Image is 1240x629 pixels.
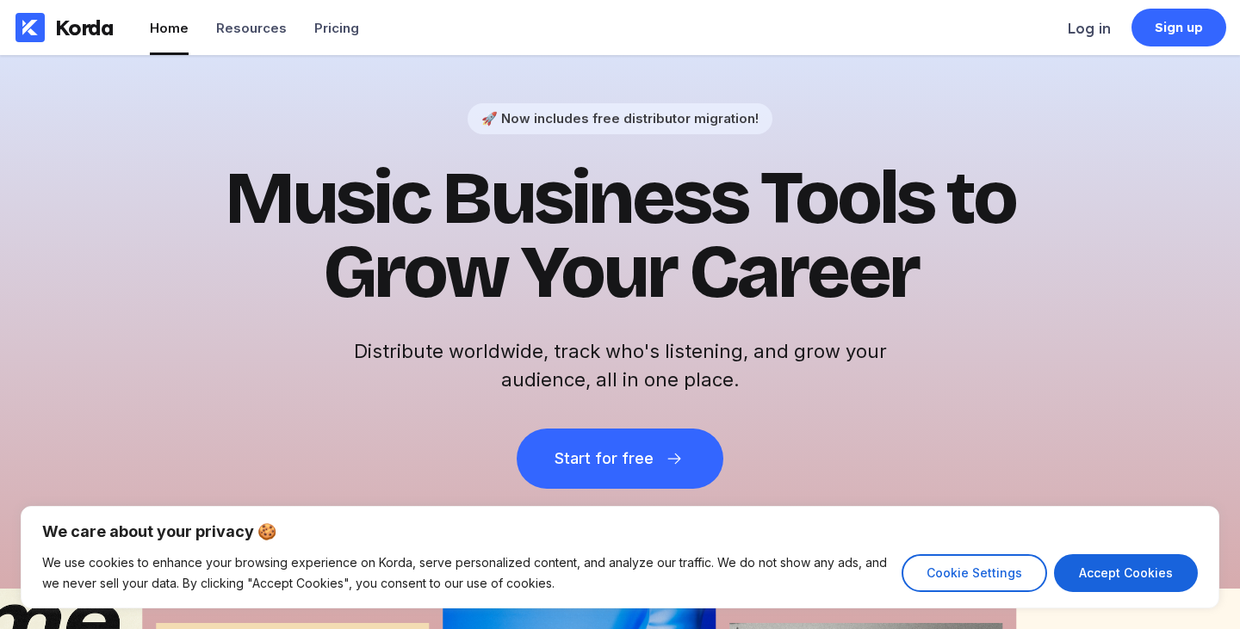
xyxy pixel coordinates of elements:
[344,337,896,394] h2: Distribute worldwide, track who's listening, and grow your audience, all in one place.
[1131,9,1226,46] a: Sign up
[902,554,1047,592] button: Cookie Settings
[216,20,287,36] div: Resources
[1155,19,1204,36] div: Sign up
[517,429,723,489] button: Start for free
[42,521,1198,542] p: We care about your privacy 🍪
[198,162,1042,310] h1: Music Business Tools to Grow Your Career
[1054,554,1198,592] button: Accept Cookies
[55,15,114,40] div: Korda
[314,20,359,36] div: Pricing
[481,110,759,126] div: 🚀 Now includes free distributor migration!
[150,20,189,36] div: Home
[1068,20,1111,37] div: Log in
[42,552,889,594] p: We use cookies to enhance your browsing experience on Korda, serve personalized content, and anal...
[555,450,653,467] div: Start for free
